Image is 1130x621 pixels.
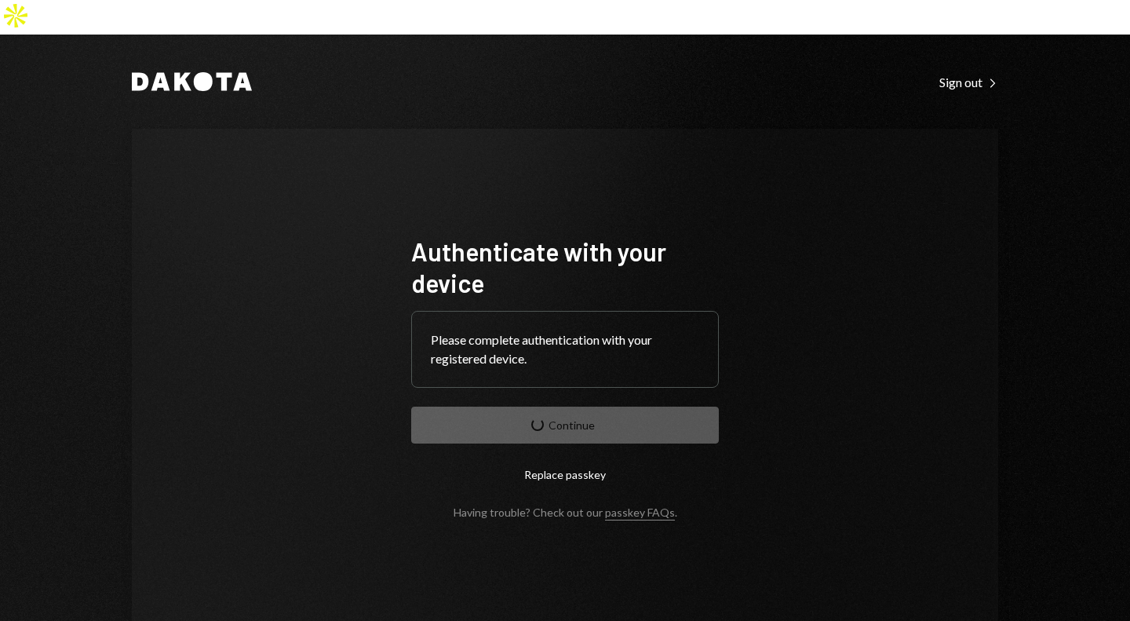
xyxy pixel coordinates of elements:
h1: Authenticate with your device [411,236,719,298]
div: Sign out [939,75,998,90]
button: Replace passkey [411,456,719,493]
div: Please complete authentication with your registered device. [431,331,699,368]
div: Having trouble? Check out our . [454,506,677,519]
a: Sign out [939,73,998,90]
a: passkey FAQs [605,506,675,521]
